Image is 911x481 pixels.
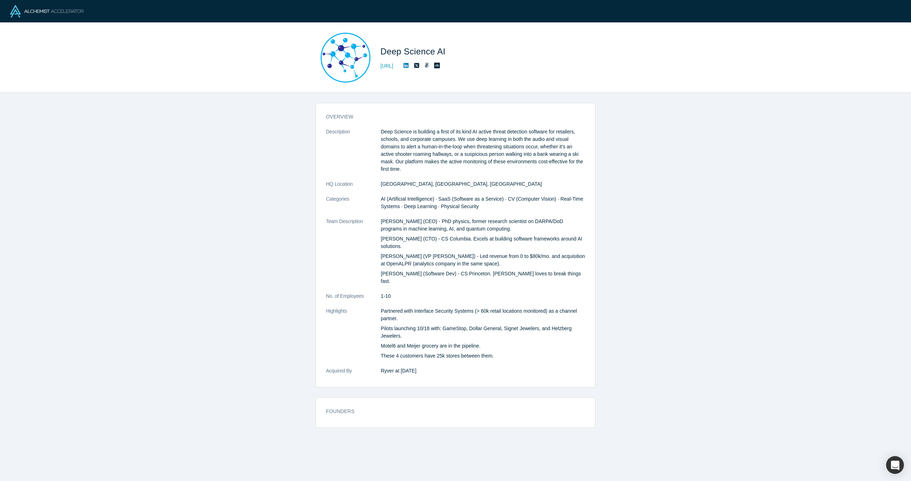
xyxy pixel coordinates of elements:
[381,270,585,285] p: [PERSON_NAME] (Software Dev) - CS Princeton. [PERSON_NAME] loves to break things fast.
[381,180,585,188] dd: [GEOGRAPHIC_DATA], [GEOGRAPHIC_DATA], [GEOGRAPHIC_DATA]
[326,195,381,218] dt: Categories
[381,196,583,209] span: AI (Artificial Intelligence) · SaaS (Software as a Service) · CV (Computer Vision) · Real-Time Sy...
[326,307,381,367] dt: Highlights
[381,342,585,350] p: Motel6 and Meijer grocery are in the pipeline.
[381,307,585,322] p: Partnered with Interface Security Systems (> 60k retail locations monitored) as a channel partner.
[380,62,393,70] a: [URL]
[326,128,381,180] dt: Description
[381,292,585,300] dd: 1-10
[326,292,381,307] dt: No. of Employees
[326,367,381,382] dt: Acquired By
[381,128,585,173] p: Deep Science is building a first of its kind AI active threat detection software for retailers, s...
[381,367,585,375] dd: Ryver at [DATE]
[326,180,381,195] dt: HQ Location
[381,325,585,340] p: Pilots launching 10/18 with: GameStop, Dollar General, Signet Jewelers, and Helzberg Jewelers.
[381,253,585,268] p: [PERSON_NAME] (VP [PERSON_NAME]) - Led revenue from 0 to $80k/mo. and acquisition at OpenALPR (an...
[326,408,575,415] h3: Founders
[381,352,585,360] p: These 4 customers have 25k stores between them.
[381,218,585,233] p: [PERSON_NAME] (CEO) - PhD physics, former research scientist on DARPA/DoD programs in machine lea...
[10,5,84,17] img: Alchemist Logo
[326,113,575,121] h3: overview
[380,47,448,56] span: Deep Science AI
[321,33,370,83] img: Deep Science AI's Logo
[326,218,381,292] dt: Team Description
[381,235,585,250] p: [PERSON_NAME] (CTO) - CS Columbia. Excels at building software frameworks around AI solutions.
